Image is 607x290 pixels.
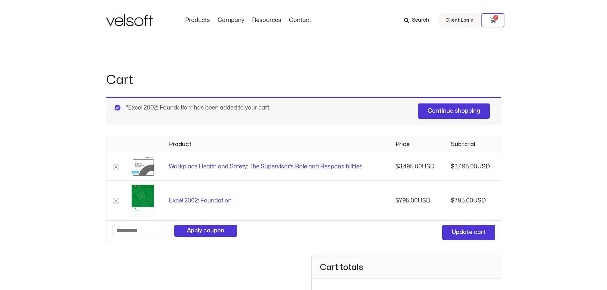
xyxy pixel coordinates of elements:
[418,103,490,119] a: Continue shopping
[437,13,481,28] a: Client Login
[174,225,237,237] button: Apply coupon
[395,198,399,203] span: $
[390,136,445,153] th: Price
[169,164,363,169] a: Workplace Health and Safety: The Supervisor’s Role and Responsibilities
[442,225,495,240] button: Update cart
[113,164,119,170] a: Remove Workplace Health and Safety: The Supervisor's Role and Responsibilities from cart
[451,198,454,203] span: $
[395,164,399,169] span: $
[214,17,248,24] a: CompanyMenu Toggle
[285,17,315,24] a: ContactMenu Toggle
[181,17,214,24] a: ProductsMenu Toggle
[404,15,434,26] a: Search
[493,15,498,20] span: 2
[395,198,418,203] bdi: 795.00
[248,17,285,24] a: ResourcesMenu Toggle
[312,256,501,279] h2: Cart totals
[395,164,422,169] bdi: 3,495.00
[106,71,501,89] h1: Cart
[451,164,477,169] bdi: 3,495.00
[445,16,473,25] span: Client Login
[451,164,454,169] span: $
[412,16,429,25] span: Search
[132,185,154,216] img: Excel 2002: Foundation
[163,136,390,153] th: Product
[169,198,232,203] a: Excel 2002: Foundation
[445,136,501,153] th: Subtotal
[106,14,153,26] img: Velsoft Training Materials
[481,13,504,27] a: 2
[113,198,119,204] a: Remove Excel 2002: Foundation from cart
[181,17,315,24] nav: Menu
[132,157,154,176] img: Workplace Health and Safety: The Supervisor's Role and Responsibilities
[451,198,473,203] bdi: 795.00
[106,97,501,124] div: “Excel 2002: Foundation” has been added to your cart.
